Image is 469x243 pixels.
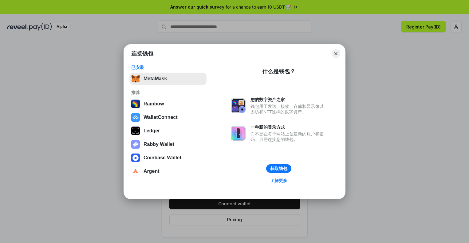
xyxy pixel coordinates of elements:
button: MetaMask [129,73,207,85]
div: 什么是钱包？ [262,68,295,75]
div: 钱包用于发送、接收、存储和显示像以太坊和NFT这样的数字资产。 [250,104,327,115]
img: svg+xml,%3Csvg%20xmlns%3D%22http%3A%2F%2Fwww.w3.org%2F2000%2Fsvg%22%20fill%3D%22none%22%20viewBox... [231,98,246,113]
img: svg+xml,%3Csvg%20width%3D%2228%22%20height%3D%2228%22%20viewBox%3D%220%200%2028%2028%22%20fill%3D... [131,167,140,176]
img: svg+xml,%3Csvg%20width%3D%2228%22%20height%3D%2228%22%20viewBox%3D%220%200%2028%2028%22%20fill%3D... [131,113,140,122]
h1: 连接钱包 [131,50,153,57]
button: 获取钱包 [266,164,291,173]
a: 了解更多 [266,177,291,184]
button: Rabby Wallet [129,138,207,150]
div: 已安装 [131,65,205,70]
img: svg+xml,%3Csvg%20width%3D%2228%22%20height%3D%2228%22%20viewBox%3D%220%200%2028%2028%22%20fill%3D... [131,154,140,162]
div: 获取钱包 [270,166,287,171]
div: 了解更多 [270,178,287,183]
button: Argent [129,165,207,177]
div: WalletConnect [144,115,178,120]
img: svg+xml,%3Csvg%20xmlns%3D%22http%3A%2F%2Fwww.w3.org%2F2000%2Fsvg%22%20fill%3D%22none%22%20viewBox... [131,140,140,149]
button: WalletConnect [129,111,207,123]
img: svg+xml,%3Csvg%20fill%3D%22none%22%20height%3D%2233%22%20viewBox%3D%220%200%2035%2033%22%20width%... [131,74,140,83]
button: Rainbow [129,98,207,110]
div: Ledger [144,128,160,134]
div: Coinbase Wallet [144,155,181,161]
div: Rainbow [144,101,164,107]
div: MetaMask [144,76,167,82]
div: Argent [144,169,160,174]
div: 一种新的登录方式 [250,124,327,130]
div: 推荐 [131,90,205,95]
div: 您的数字资产之家 [250,97,327,102]
img: svg+xml,%3Csvg%20width%3D%22120%22%20height%3D%22120%22%20viewBox%3D%220%200%20120%20120%22%20fil... [131,100,140,108]
div: Rabby Wallet [144,142,174,147]
div: 而不是在每个网站上创建新的账户和密码，只需连接您的钱包。 [250,131,327,142]
button: Ledger [129,125,207,137]
button: Close [332,49,340,58]
img: svg+xml,%3Csvg%20xmlns%3D%22http%3A%2F%2Fwww.w3.org%2F2000%2Fsvg%22%20fill%3D%22none%22%20viewBox... [231,126,246,141]
button: Coinbase Wallet [129,152,207,164]
img: svg+xml,%3Csvg%20xmlns%3D%22http%3A%2F%2Fwww.w3.org%2F2000%2Fsvg%22%20width%3D%2228%22%20height%3... [131,127,140,135]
